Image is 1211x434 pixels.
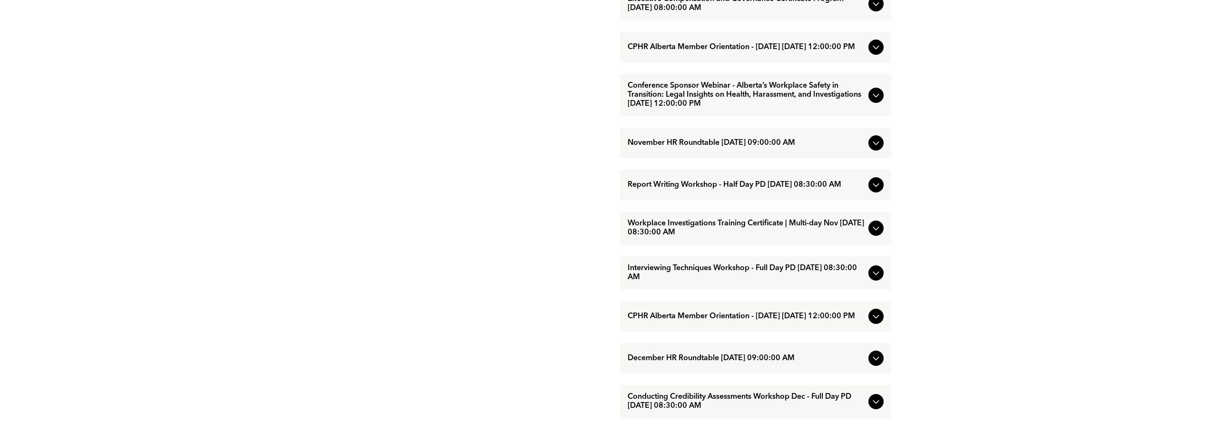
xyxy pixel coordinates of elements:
[628,264,865,282] span: Interviewing Techniques Workshop - Full Day PD [DATE] 08:30:00 AM
[628,139,865,148] span: November HR Roundtable [DATE] 09:00:00 AM
[628,354,865,363] span: December HR Roundtable [DATE] 09:00:00 AM
[628,43,865,52] span: CPHR Alberta Member Orientation - [DATE] [DATE] 12:00:00 PM
[628,219,865,237] span: Workplace Investigations Training Certificate | Multi-day Nov [DATE] 08:30:00 AM
[628,181,865,190] span: Report Writing Workshop - Half Day PD [DATE] 08:30:00 AM
[628,393,865,411] span: Conducting Credibility Assessments Workshop Dec - Full Day PD [DATE] 08:30:00 AM
[628,312,865,321] span: CPHR Alberta Member Orientation - [DATE] [DATE] 12:00:00 PM
[628,81,865,109] span: Conference Sponsor Webinar - Alberta’s Workplace Safety in Transition: Legal Insights on Health, ...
